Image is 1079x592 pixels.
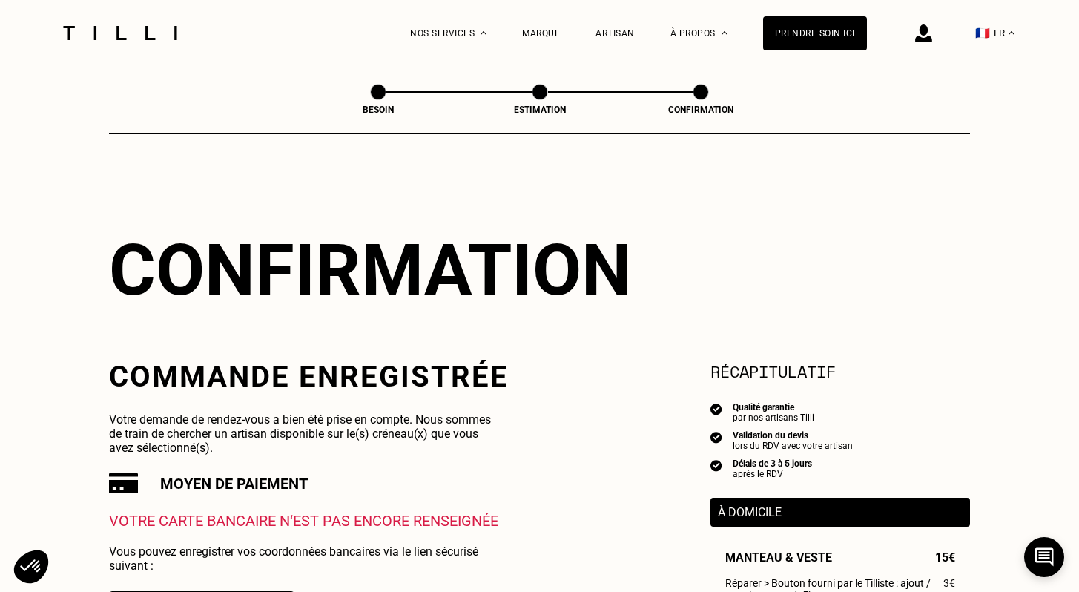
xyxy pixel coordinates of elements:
img: icône connexion [915,24,932,42]
span: 🇫🇷 [975,26,990,40]
span: Manteau & veste [725,550,832,565]
a: Marque [522,28,560,39]
img: Logo du service de couturière Tilli [58,26,182,40]
img: icon list info [710,458,722,472]
div: Validation du devis [733,430,853,441]
h3: Moyen de paiement [160,475,308,493]
img: icon list info [710,430,722,444]
div: par nos artisans Tilli [733,412,814,423]
section: Récapitulatif [710,359,970,384]
img: Carte bancaire [109,473,138,493]
a: Artisan [595,28,635,39]
div: Confirmation [109,228,970,312]
p: Votre demande de rendez-vous a bien été prise en compte. Nous sommes de train de chercher un arti... [109,412,504,455]
a: Prendre soin ici [763,16,867,50]
span: 3€ [943,577,955,589]
div: Confirmation [627,105,775,115]
div: lors du RDV avec votre artisan [733,441,853,451]
div: Estimation [466,105,614,115]
div: Délais de 3 à 5 jours [733,458,812,469]
img: Menu déroulant à propos [722,31,727,35]
img: icon list info [710,402,722,415]
div: Besoin [304,105,452,115]
p: À domicile [718,505,963,519]
p: Vous pouvez enregistrer vos coordonnées bancaires via le lien sécurisé suivant : [109,545,504,573]
p: Votre carte bancaire n‘est pas encore renseignée [109,512,509,530]
div: Qualité garantie [733,402,814,412]
img: Menu déroulant [481,31,486,35]
span: 15€ [935,550,955,565]
div: après le RDV [733,469,812,479]
img: menu déroulant [1009,31,1014,35]
h2: Commande enregistrée [109,359,509,394]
